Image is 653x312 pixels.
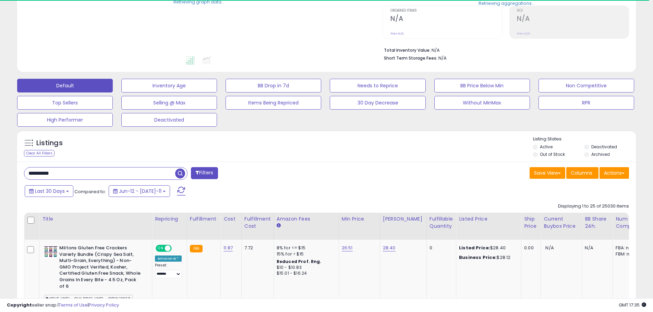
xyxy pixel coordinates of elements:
div: seller snap | | [7,302,119,309]
div: Ship Price [524,215,538,230]
div: Repricing [155,215,184,223]
button: BB Drop in 7d [226,79,321,92]
small: Amazon Fees. [277,223,281,229]
div: Fulfillment [190,215,218,223]
strong: Copyright [7,302,32,308]
div: FBM: n/a [616,251,638,257]
button: Deactivated [121,113,217,127]
div: $15.01 - $16.24 [277,271,334,276]
button: Needs to Reprice [330,79,425,92]
button: High Performer [17,113,113,127]
span: Compared to: [74,188,106,195]
div: Cost [223,215,239,223]
div: $10 - $10.83 [277,265,334,271]
div: Listed Price [459,215,518,223]
span: 2025-08-11 17:35 GMT [619,302,646,308]
div: 0.00 [524,245,535,251]
b: Reduced Prof. Rng. [277,259,322,264]
button: Actions [600,167,629,179]
button: Default [17,79,113,92]
div: [PERSON_NAME] [383,215,424,223]
button: 30 Day Decrease [330,96,425,110]
img: 510WE49yzlL._SL40_.jpg [44,245,58,259]
div: Amazon AI * [155,255,182,262]
span: ON [156,246,165,251]
small: FBA [190,245,203,252]
div: Fulfillable Quantity [430,215,453,230]
b: Business Price: [459,254,497,261]
div: Current Buybox Price [544,215,579,230]
a: 28.40 [383,245,396,251]
button: Save View [530,167,565,179]
button: Without MinMax [434,96,530,110]
label: Active [540,144,553,150]
button: Last 30 Days [25,185,73,197]
div: 8% for <= $15 [277,245,334,251]
button: Items Being Repriced [226,96,321,110]
button: RPR [539,96,634,110]
b: Listed Price: [459,245,490,251]
div: Title [42,215,149,223]
span: OFF [171,246,182,251]
span: N/A [545,245,554,251]
div: Amazon Fees [277,215,336,223]
div: $28.12 [459,254,516,261]
div: Num of Comp. [616,215,641,230]
div: 0 [430,245,451,251]
label: Deactivated [591,144,617,150]
button: Filters [191,167,218,179]
b: Miltons Gluten Free Crackers Variety Bundle (Crispy Sea Salt, Multi-Grain, Everything) - Non-GMO ... [59,245,143,291]
a: Terms of Use [59,302,88,308]
button: Jun-12 - [DATE]-11 [109,185,170,197]
p: Listing States: [533,136,636,142]
div: Displaying 1 to 25 of 25030 items [558,203,629,210]
label: Out of Stock [540,151,565,157]
h5: Listings [36,138,63,148]
div: Min Price [342,215,377,223]
span: Jun-12 - [DATE]-11 [119,188,161,195]
button: Non Competitive [539,79,634,92]
div: 15% for > $15 [277,251,334,257]
span: Columns [571,170,592,176]
div: Fulfillment Cost [244,215,271,230]
div: 7.72 [244,245,268,251]
label: Archived [591,151,610,157]
button: Selling @ Max [121,96,217,110]
span: Last 30 Days [35,188,65,195]
div: N/A [585,245,607,251]
button: Inventory Age [121,79,217,92]
div: BB Share 24h. [585,215,610,230]
div: Preset: [155,263,182,278]
button: Top Sellers [17,96,113,110]
a: Privacy Policy [89,302,119,308]
button: BB Price Below Min [434,79,530,92]
a: 26.51 [342,245,353,251]
a: 11.87 [223,245,233,251]
div: $28.40 [459,245,516,251]
div: Clear All Filters [24,150,55,157]
div: FBA: n/a [616,245,638,251]
button: Columns [566,167,598,179]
